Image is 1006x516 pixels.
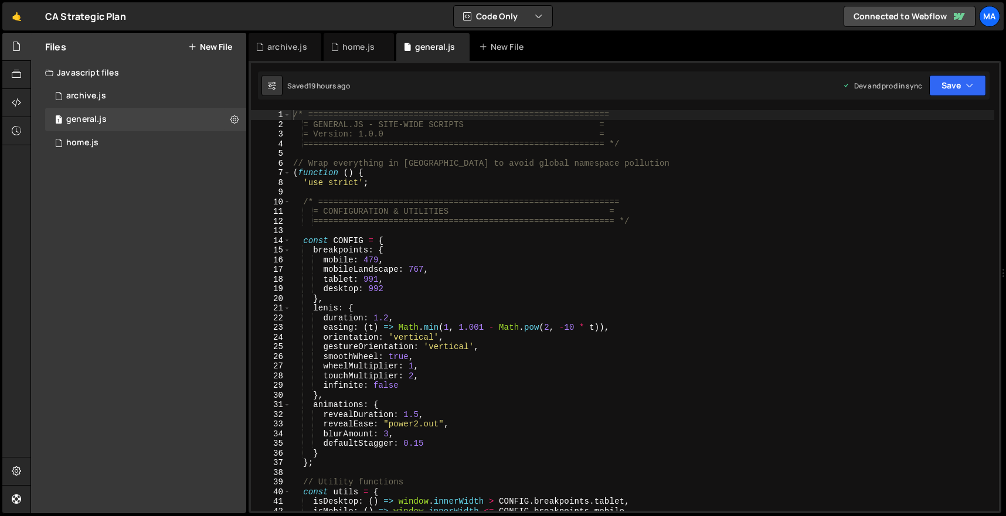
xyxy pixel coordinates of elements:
div: archive.js [66,91,106,101]
div: home.js [342,41,375,53]
div: 40 [251,487,291,497]
div: CA Strategic Plan [45,9,126,23]
div: 18 [251,275,291,285]
div: 19 [251,284,291,294]
button: Code Only [454,6,552,27]
a: Connected to Webflow [844,6,976,27]
div: 13 [251,226,291,236]
div: 11 [251,207,291,217]
div: 5 [251,149,291,159]
div: Javascript files [31,61,246,84]
div: 15 [251,245,291,255]
div: 9 [251,187,291,197]
div: 25 [251,342,291,352]
button: New File [188,42,232,52]
div: 23 [251,323,291,333]
div: 31 [251,400,291,410]
div: 24 [251,333,291,343]
div: 21 [251,303,291,313]
span: 1 [55,116,62,125]
div: 19 hours ago [308,81,350,91]
div: 17131/47264.js [45,108,246,131]
div: general.js [415,41,456,53]
div: 29 [251,381,291,391]
div: 35 [251,439,291,449]
div: 16 [251,255,291,265]
div: Dev and prod in sync [842,81,922,91]
a: Ma [979,6,1000,27]
div: 39 [251,477,291,487]
div: 36 [251,449,291,459]
button: Save [929,75,986,96]
div: 27 [251,361,291,371]
div: 17 [251,265,291,275]
div: 26 [251,352,291,362]
div: New File [479,41,528,53]
div: 7 [251,168,291,178]
div: 8 [251,178,291,188]
div: 34 [251,429,291,439]
div: 33 [251,419,291,429]
div: 17131/47267.js [45,131,246,155]
div: 12 [251,217,291,227]
div: 10 [251,197,291,207]
div: 22 [251,313,291,323]
a: 🤙 [2,2,31,30]
div: 6 [251,159,291,169]
div: 30 [251,391,291,401]
div: archive.js [267,41,307,53]
div: 1 [251,110,291,120]
div: home.js [66,138,98,148]
div: 38 [251,468,291,478]
div: 2 [251,120,291,130]
div: 28 [251,371,291,381]
div: 14 [251,236,291,246]
div: 32 [251,410,291,420]
div: 41 [251,497,291,507]
div: general.js [66,114,107,125]
div: 37 [251,458,291,468]
h2: Files [45,40,66,53]
div: 17131/47521.js [45,84,246,108]
div: 4 [251,139,291,149]
div: Saved [287,81,350,91]
div: 20 [251,294,291,304]
div: 3 [251,129,291,139]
